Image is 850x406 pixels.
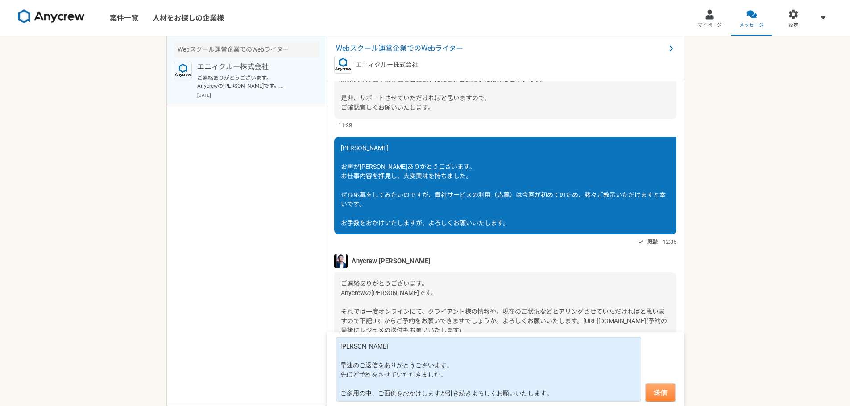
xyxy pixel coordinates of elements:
span: 11:38 [338,121,352,130]
p: エニィクルー株式会社 [356,60,418,70]
a: [URL][DOMAIN_NAME] [583,317,646,324]
span: 既読 [647,237,658,247]
p: [DATE] [197,92,319,98]
span: メッセージ [739,22,764,29]
span: お世話になっております。 Anycrewの[PERSON_NAME]と申します。 ご経歴を拝見させていただき、お声がけさせていただきましたが、こちらの案件の応募はいかがでしょうか。 必須スキル面... [341,29,647,111]
button: 送信 [646,384,675,402]
span: ご連絡ありがとうございます。 Anycrewの[PERSON_NAME]です。 それでは一度オンラインにて、クライアント様の情報や、現在のご状況などヒアリングさせていただければと思いますので下記... [341,280,665,324]
span: マイページ [697,22,722,29]
span: Anycrew [PERSON_NAME] [352,256,430,266]
span: 12:35 [663,238,676,246]
span: Webスクール運営企業でのWebライター [336,43,666,54]
img: 8DqYSo04kwAAAAASUVORK5CYII= [18,9,85,24]
img: S__5267474.jpg [334,254,348,268]
p: ご連絡ありがとうございます。 Anycrewの[PERSON_NAME]です。 それでは一度オンラインにて、クライアント様の情報や、現在のご状況などヒアリングさせていただければと思いますので下記... [197,74,307,90]
img: logo_text_blue_01.png [174,62,192,79]
img: logo_text_blue_01.png [334,56,352,74]
span: 設定 [788,22,798,29]
p: エニィクルー株式会社 [197,62,307,72]
span: [PERSON_NAME] お声が[PERSON_NAME]ありがとうございます。 お仕事内容を拝見し、大変興味を持ちました。 ぜひ応募をしてみたいのですが、貴社サービスの利用（応募）は今回が初... [341,144,666,226]
textarea: [PERSON_NAME] 早速のご返信をありがとうございます。 先ほど予約をさせていただきました。 ご多用の中、ご面倒をおかけしますが引き続きよろしくお願いいたします。 [336,337,641,402]
div: Webスクール運営企業でのWebライター [174,41,319,58]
